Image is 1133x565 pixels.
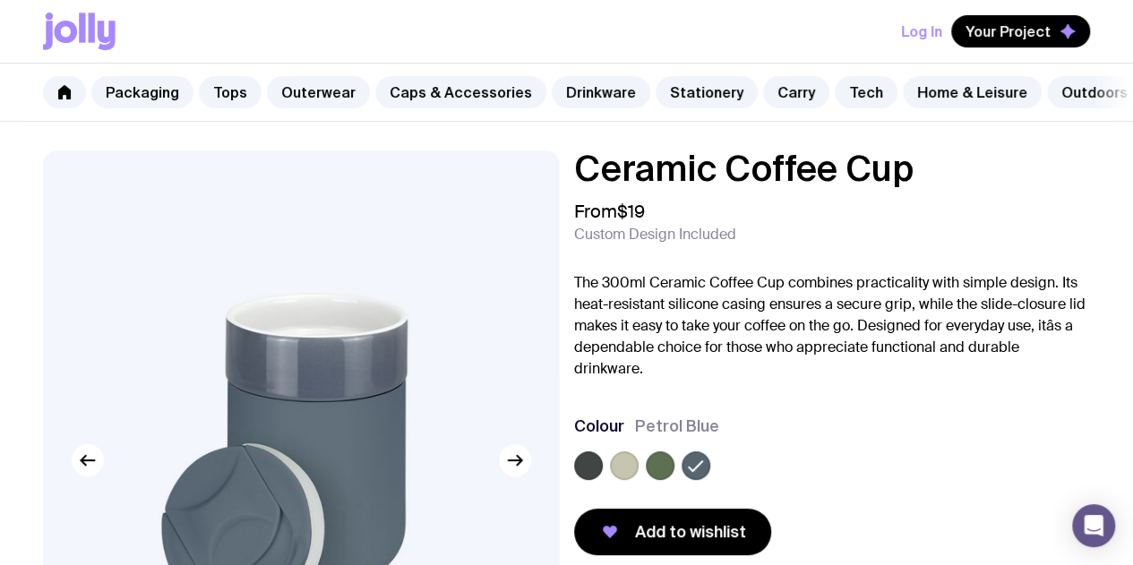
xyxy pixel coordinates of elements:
a: Tops [199,76,262,108]
h1: Ceramic Coffee Cup [574,150,1091,186]
h3: Colour [574,415,624,437]
span: From [574,201,645,222]
a: Stationery [656,76,758,108]
a: Outerwear [267,76,370,108]
button: Log In [901,15,942,47]
span: Add to wishlist [635,521,746,543]
a: Home & Leisure [903,76,1042,108]
a: Carry [763,76,829,108]
a: Drinkware [552,76,650,108]
a: Tech [835,76,897,108]
span: Custom Design Included [574,226,736,244]
span: $19 [617,200,645,223]
button: Your Project [951,15,1090,47]
span: Your Project [966,22,1051,40]
a: Caps & Accessories [375,76,546,108]
button: Add to wishlist [574,509,771,555]
p: The 300ml Ceramic Coffee Cup combines practicality with simple design. Its heat-resistant silicon... [574,272,1091,380]
a: Packaging [91,76,193,108]
span: Petrol Blue [635,415,719,437]
div: Open Intercom Messenger [1072,504,1115,547]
